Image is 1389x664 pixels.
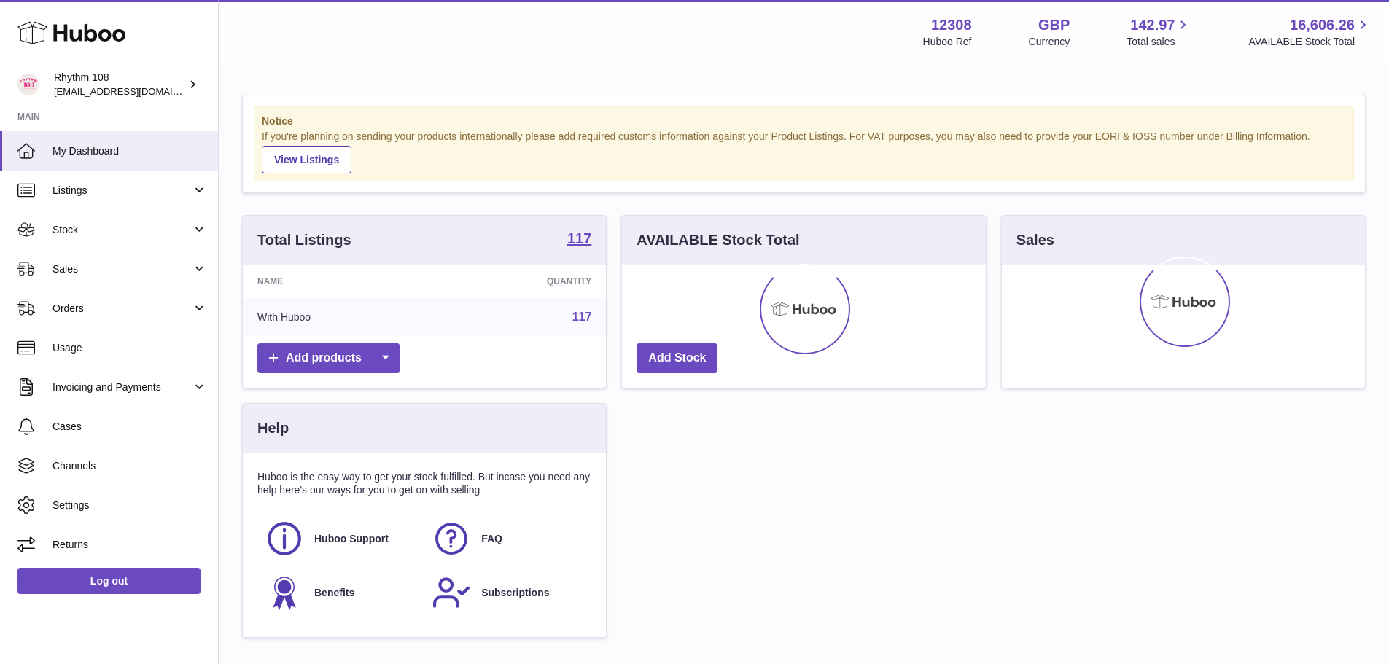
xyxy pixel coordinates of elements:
h3: Sales [1016,230,1054,250]
span: 16,606.26 [1290,15,1355,35]
a: Add products [257,343,400,373]
span: FAQ [481,532,502,546]
strong: Notice [262,114,1346,128]
div: Rhythm 108 [54,71,185,98]
a: 16,606.26 AVAILABLE Stock Total [1248,15,1372,49]
strong: 117 [567,231,591,246]
span: Returns [52,538,207,552]
a: Benefits [265,573,417,612]
a: Log out [17,568,201,594]
span: Listings [52,184,192,198]
td: With Huboo [243,298,435,336]
span: Sales [52,262,192,276]
span: Total sales [1127,35,1191,49]
h3: Help [257,418,289,438]
span: Cases [52,420,207,434]
a: Huboo Support [265,519,417,558]
span: AVAILABLE Stock Total [1248,35,1372,49]
a: FAQ [432,519,584,558]
span: Invoicing and Payments [52,380,192,394]
a: Add Stock [637,343,717,373]
a: 117 [567,231,591,249]
span: Huboo Support [314,532,389,546]
a: 142.97 Total sales [1127,15,1191,49]
div: If you're planning on sending your products internationally please add required customs informati... [262,130,1346,173]
strong: GBP [1038,15,1070,35]
span: Usage [52,341,207,355]
a: Subscriptions [432,573,584,612]
span: Orders [52,302,192,316]
span: [EMAIL_ADDRESS][DOMAIN_NAME] [54,85,214,97]
span: 142.97 [1130,15,1175,35]
div: Currency [1029,35,1070,49]
span: My Dashboard [52,144,207,158]
h3: Total Listings [257,230,351,250]
span: Settings [52,499,207,512]
a: 117 [572,310,592,323]
img: internalAdmin-12308@internal.huboo.com [17,74,39,95]
span: Benefits [314,586,354,600]
th: Name [243,265,435,298]
strong: 12308 [931,15,972,35]
th: Quantity [435,265,606,298]
span: Subscriptions [481,586,549,600]
h3: AVAILABLE Stock Total [637,230,799,250]
span: Channels [52,459,207,473]
a: View Listings [262,146,351,173]
p: Huboo is the easy way to get your stock fulfilled. But incase you need any help here's our ways f... [257,470,591,498]
span: Stock [52,223,192,237]
div: Huboo Ref [923,35,972,49]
